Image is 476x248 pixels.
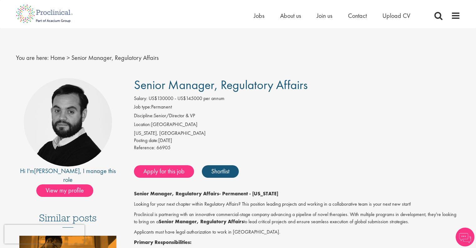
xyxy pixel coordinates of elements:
[134,112,460,121] li: Senior/Director & VP
[254,12,264,20] a: Jobs
[4,225,84,244] iframe: reCAPTCHA
[134,144,155,151] label: Reference:
[134,211,460,225] p: Proclinical is partnering with an innovative commercial-stage company advancing a pipeline of nov...
[134,201,460,208] p: Looking for your next chapter within Regulatory Affairs? This position leading projects and worki...
[36,186,100,194] a: View my profile
[382,12,410,20] a: Upload CV
[16,166,120,184] div: Hi I'm , I manage this role
[159,218,244,225] strong: Senior Manager, Regulatory Affairs
[156,144,171,151] span: 66905
[348,12,367,20] a: Contact
[134,165,194,178] a: Apply for this job
[34,167,80,175] a: [PERSON_NAME]
[134,103,151,111] label: Job type:
[134,121,460,130] li: [GEOGRAPHIC_DATA]
[456,228,474,246] img: Chatbot
[134,137,460,144] div: [DATE]
[134,121,151,128] label: Location:
[202,165,239,178] a: Shortlist
[134,130,460,137] div: [US_STATE], [GEOGRAPHIC_DATA]
[71,54,159,62] span: Senior Manager, Regulatory Affairs
[219,190,278,197] strong: - Permanent - [US_STATE]
[134,229,460,236] p: Applicants must have legal authorization to work in [GEOGRAPHIC_DATA].
[36,184,93,197] span: View my profile
[16,54,49,62] span: You are here:
[149,95,224,102] span: US$130000 - US$145000 per annum
[134,95,147,102] label: Salary:
[134,137,158,144] span: Posting date:
[67,54,70,62] span: >
[134,77,308,93] span: Senior Manager, Regulatory Affairs
[39,213,97,228] h3: Similar posts
[134,190,219,197] strong: Senior Manager, Regulatory Affairs
[134,112,154,119] label: Discipline:
[134,103,460,112] li: Permanent
[134,239,192,245] strong: Primary Responsibilities:
[317,12,332,20] a: Join us
[50,54,65,62] a: breadcrumb link
[280,12,301,20] a: About us
[24,78,112,166] img: imeage of recruiter Nick Walker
